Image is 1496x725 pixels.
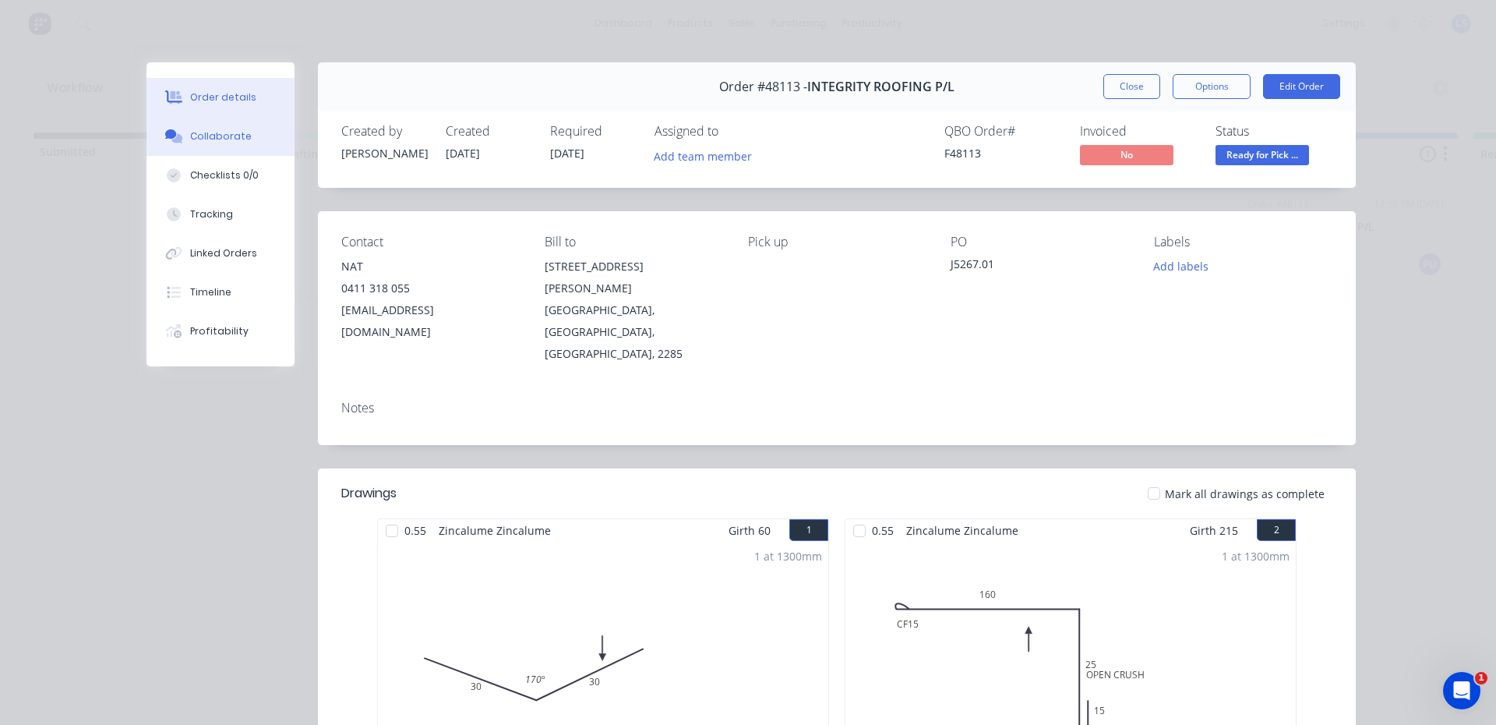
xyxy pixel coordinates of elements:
[146,195,295,234] button: Tracking
[190,285,231,299] div: Timeline
[807,80,954,94] span: INTEGRITY ROOFING P/L
[446,146,480,161] span: [DATE]
[190,168,259,182] div: Checklists 0/0
[1263,74,1340,99] button: Edit Order
[654,124,810,139] div: Assigned to
[341,484,397,503] div: Drawings
[654,145,760,166] button: Add team member
[754,548,822,564] div: 1 at 1300mm
[190,324,249,338] div: Profitability
[146,273,295,312] button: Timeline
[190,207,233,221] div: Tracking
[432,519,557,542] span: Zincalume Zincalume
[146,78,295,117] button: Order details
[341,145,427,161] div: [PERSON_NAME]
[146,234,295,273] button: Linked Orders
[944,145,1061,161] div: F48113
[1103,74,1160,99] button: Close
[1222,548,1290,564] div: 1 at 1300mm
[545,256,723,299] div: [STREET_ADDRESS][PERSON_NAME]
[789,519,828,541] button: 1
[866,519,900,542] span: 0.55
[550,146,584,161] span: [DATE]
[1080,145,1173,164] span: No
[341,278,520,299] div: 0411 318 055
[1145,256,1217,277] button: Add labels
[545,256,723,365] div: [STREET_ADDRESS][PERSON_NAME][GEOGRAPHIC_DATA], [GEOGRAPHIC_DATA], [GEOGRAPHIC_DATA], 2285
[1215,124,1332,139] div: Status
[545,235,723,249] div: Bill to
[341,401,1332,416] div: Notes
[190,129,252,143] div: Collaborate
[729,519,771,542] span: Girth 60
[1173,74,1251,99] button: Options
[550,124,636,139] div: Required
[951,256,1129,278] div: J5267.01
[1154,235,1332,249] div: Labels
[646,145,760,166] button: Add team member
[545,299,723,365] div: [GEOGRAPHIC_DATA], [GEOGRAPHIC_DATA], [GEOGRAPHIC_DATA], 2285
[951,235,1129,249] div: PO
[1165,486,1325,502] span: Mark all drawings as complete
[146,156,295,195] button: Checklists 0/0
[719,80,807,94] span: Order #48113 -
[900,519,1025,542] span: Zincalume Zincalume
[1080,124,1197,139] div: Invoiced
[341,124,427,139] div: Created by
[146,312,295,351] button: Profitability
[1190,519,1238,542] span: Girth 215
[190,246,257,260] div: Linked Orders
[446,124,531,139] div: Created
[1475,672,1487,684] span: 1
[146,117,295,156] button: Collaborate
[944,124,1061,139] div: QBO Order #
[341,256,520,278] div: NAT
[1215,145,1309,168] button: Ready for Pick ...
[398,519,432,542] span: 0.55
[748,235,926,249] div: Pick up
[341,235,520,249] div: Contact
[1443,672,1480,709] iframe: Intercom live chat
[190,90,256,104] div: Order details
[341,299,520,343] div: [EMAIL_ADDRESS][DOMAIN_NAME]
[1215,145,1309,164] span: Ready for Pick ...
[341,256,520,343] div: NAT0411 318 055[EMAIL_ADDRESS][DOMAIN_NAME]
[1257,519,1296,541] button: 2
